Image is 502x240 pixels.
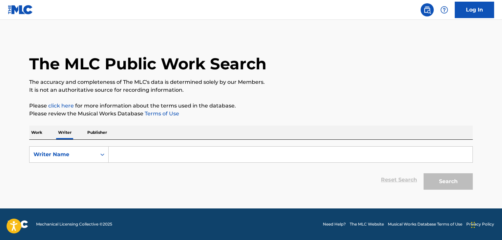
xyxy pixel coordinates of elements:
p: Publisher [85,126,109,139]
p: Please review the Musical Works Database [29,110,473,118]
img: help [440,6,448,14]
a: Need Help? [323,221,346,227]
form: Search Form [29,146,473,193]
a: click here [48,103,74,109]
img: search [423,6,431,14]
div: Help [438,3,451,16]
a: Public Search [421,3,434,16]
span: Mechanical Licensing Collective © 2025 [36,221,112,227]
iframe: Chat Widget [469,208,502,240]
p: Please for more information about the terms used in the database. [29,102,473,110]
h1: The MLC Public Work Search [29,54,266,74]
img: logo [8,220,28,228]
a: Log In [455,2,494,18]
p: The accuracy and completeness of The MLC's data is determined solely by our Members. [29,78,473,86]
a: The MLC Website [350,221,384,227]
div: Drag [471,215,475,235]
p: Writer [56,126,73,139]
a: Musical Works Database Terms of Use [388,221,462,227]
a: Privacy Policy [466,221,494,227]
img: MLC Logo [8,5,33,14]
p: Work [29,126,44,139]
a: Terms of Use [143,110,179,117]
div: Writer Name [33,151,93,158]
p: It is not an authoritative source for recording information. [29,86,473,94]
